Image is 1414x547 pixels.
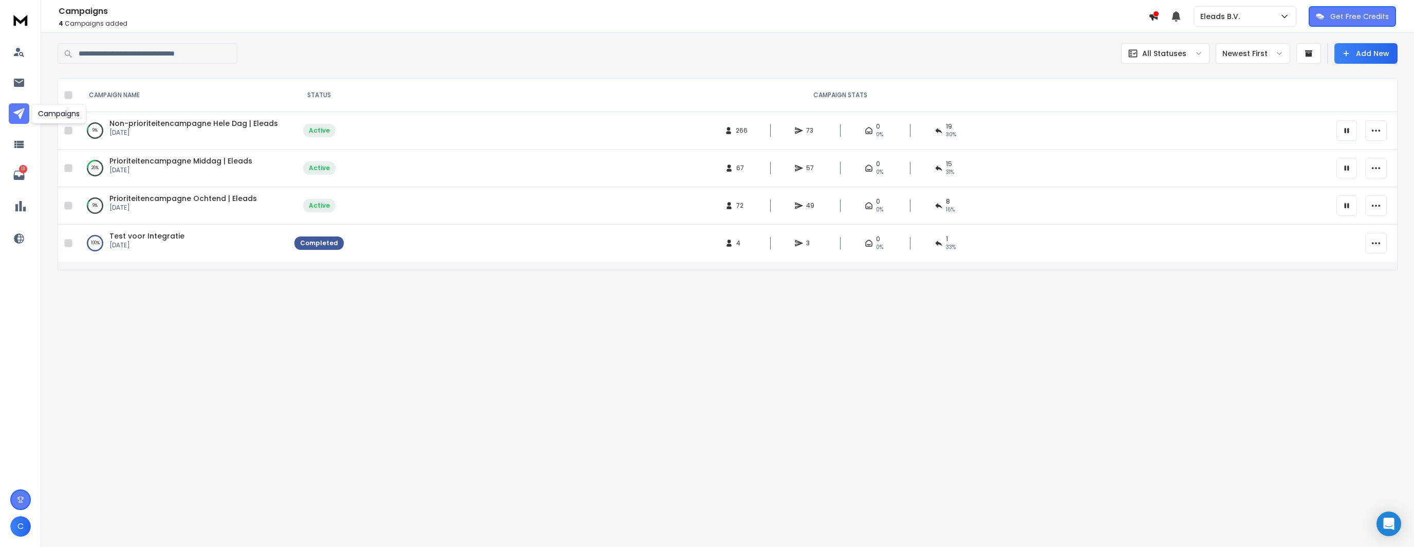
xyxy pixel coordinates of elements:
[736,126,748,135] span: 266
[31,104,86,123] div: Campaigns
[109,193,257,204] a: Prioriteitencampagne Ochtend | Eleads
[946,168,954,176] span: 31 %
[1376,512,1401,536] div: Open Intercom Messenger
[59,20,1148,28] p: Campaigns added
[736,239,747,247] span: 4
[288,79,350,112] th: STATUS
[109,204,257,212] p: [DATE]
[806,239,816,247] span: 3
[300,239,338,247] div: Completed
[1216,43,1290,64] button: Newest First
[946,122,952,131] span: 19
[876,206,883,214] span: 0%
[109,231,184,241] a: Test voor Integratie
[109,129,278,137] p: [DATE]
[736,164,747,172] span: 67
[806,202,816,210] span: 49
[806,126,816,135] span: 73
[10,10,31,29] img: logo
[92,125,98,136] p: 9 %
[10,516,31,537] button: C
[1330,11,1389,22] p: Get Free Credits
[946,160,952,168] span: 15
[946,131,956,139] span: 30 %
[92,200,98,211] p: 9 %
[109,156,252,166] a: Prioriteitencampagne Middag | Eleads
[19,165,27,173] p: 13
[876,160,880,168] span: 0
[1142,48,1186,59] p: All Statuses
[946,206,955,214] span: 16 %
[350,79,1330,112] th: CAMPAIGN STATS
[9,165,29,186] a: 13
[806,164,816,172] span: 57
[1334,43,1398,64] button: Add New
[876,235,880,243] span: 0
[946,243,956,251] span: 33 %
[77,79,288,112] th: CAMPAIGN NAME
[59,19,63,28] span: 4
[109,118,278,129] a: Non-prioriteitencampagne Hele Dag | Eleads
[876,131,883,139] span: 0%
[736,202,747,210] span: 72
[309,126,330,135] div: Active
[309,202,330,210] div: Active
[91,238,100,248] p: 100 %
[1200,11,1244,22] p: Eleads B.V.
[109,166,252,174] p: [DATE]
[876,243,883,251] span: 0%
[109,241,184,249] p: [DATE]
[1309,6,1396,27] button: Get Free Credits
[77,150,288,187] td: 26%Prioriteitencampagne Middag | Eleads[DATE]
[309,164,330,172] div: Active
[77,112,288,150] td: 9%Non-prioriteitencampagne Hele Dag | Eleads[DATE]
[59,5,1148,17] h1: Campaigns
[876,168,883,176] span: 0%
[946,235,948,243] span: 1
[876,122,880,131] span: 0
[77,187,288,225] td: 9%Prioriteitencampagne Ochtend | Eleads[DATE]
[946,197,950,206] span: 8
[77,225,288,262] td: 100%Test voor Integratie[DATE]
[91,163,99,173] p: 26 %
[876,197,880,206] span: 0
